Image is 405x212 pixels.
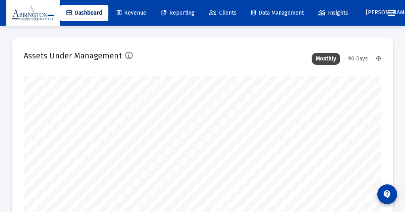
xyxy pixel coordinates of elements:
[251,9,304,16] span: Data Management
[318,9,348,16] span: Insights
[382,189,392,199] mat-icon: contact_support
[66,9,102,16] span: Dashboard
[356,5,382,21] button: [PERSON_NAME]
[203,5,243,21] a: Clients
[155,5,201,21] a: Reporting
[110,5,153,21] a: Revenue
[12,5,54,21] img: Dashboard
[344,53,372,65] div: 90 Days
[161,9,195,16] span: Reporting
[209,9,237,16] span: Clients
[245,5,310,21] a: Data Management
[312,53,340,65] div: Monthly
[24,49,122,62] h2: Assets Under Management
[117,9,146,16] span: Revenue
[312,5,354,21] a: Insights
[60,5,108,21] a: Dashboard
